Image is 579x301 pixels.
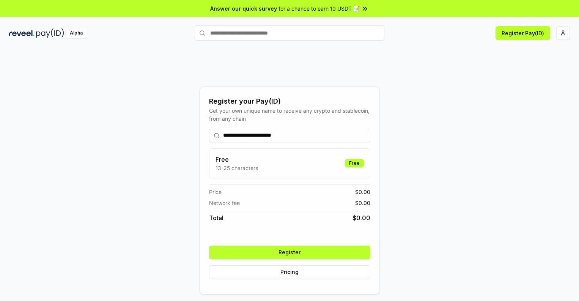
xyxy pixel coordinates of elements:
[345,159,364,167] div: Free
[209,246,370,259] button: Register
[278,5,360,13] span: for a chance to earn 10 USDT 📝
[496,26,550,40] button: Register Pay(ID)
[216,155,258,164] h3: Free
[352,213,370,222] span: $ 0.00
[209,107,370,123] div: Get your own unique name to receive any crypto and stablecoin, from any chain
[355,199,370,207] span: $ 0.00
[355,188,370,196] span: $ 0.00
[209,213,223,222] span: Total
[209,96,370,107] div: Register your Pay(ID)
[209,199,240,207] span: Network fee
[9,28,35,38] img: reveel_dark
[209,265,370,279] button: Pricing
[66,28,87,38] div: Alpha
[216,164,258,172] p: 13-25 characters
[36,28,64,38] img: pay_id
[209,188,222,196] span: Price
[210,5,277,13] span: Answer our quick survey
